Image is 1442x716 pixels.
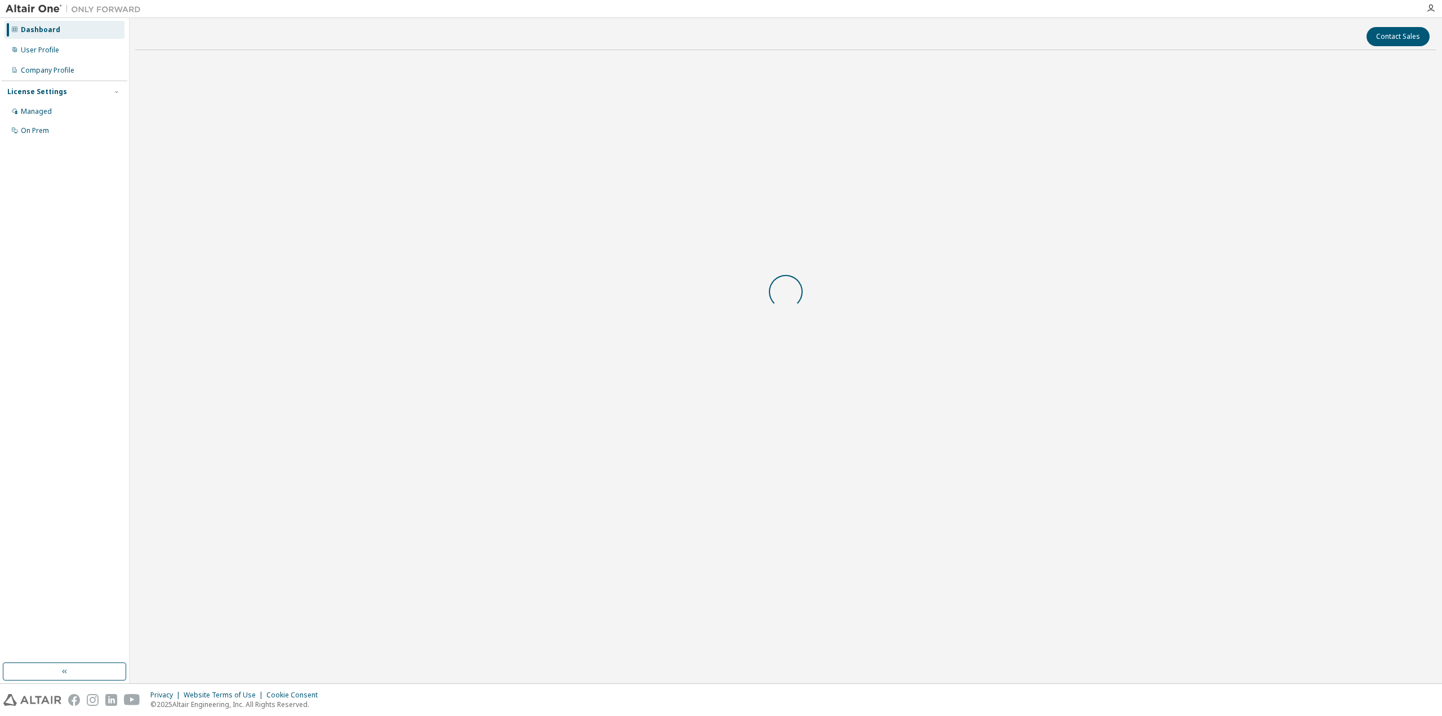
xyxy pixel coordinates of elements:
div: Website Terms of Use [184,691,266,700]
img: instagram.svg [87,694,99,706]
div: User Profile [21,46,59,55]
button: Contact Sales [1367,27,1430,46]
div: Company Profile [21,66,74,75]
img: facebook.svg [68,694,80,706]
div: Dashboard [21,25,60,34]
img: youtube.svg [124,694,140,706]
img: altair_logo.svg [3,694,61,706]
div: On Prem [21,126,49,135]
img: linkedin.svg [105,694,117,706]
img: Altair One [6,3,146,15]
div: Managed [21,107,52,116]
div: Privacy [150,691,184,700]
div: Cookie Consent [266,691,324,700]
div: License Settings [7,87,67,96]
p: © 2025 Altair Engineering, Inc. All Rights Reserved. [150,700,324,709]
